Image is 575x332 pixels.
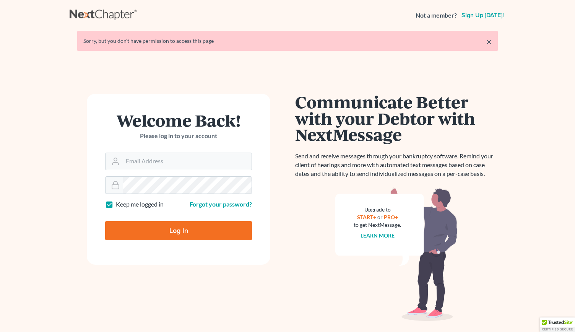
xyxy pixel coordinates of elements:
p: Send and receive messages through your bankruptcy software. Remind your client of hearings and mo... [295,152,498,178]
div: to get NextMessage. [354,221,401,229]
a: START+ [357,214,376,220]
img: nextmessage_bg-59042aed3d76b12b5cd301f8e5b87938c9018125f34e5fa2b7a6b67550977c72.svg [335,187,458,321]
div: Upgrade to [354,206,401,213]
input: Log In [105,221,252,240]
a: Learn more [361,232,395,239]
h1: Welcome Back! [105,112,252,129]
input: Email Address [123,153,252,170]
a: × [486,37,492,46]
a: Sign up [DATE]! [460,12,505,18]
h1: Communicate Better with your Debtor with NextMessage [295,94,498,143]
p: Please log in to your account [105,132,252,140]
strong: Not a member? [416,11,457,20]
label: Keep me logged in [116,200,164,209]
a: PRO+ [384,214,398,220]
a: Forgot your password? [190,200,252,208]
div: TrustedSite Certified [540,317,575,332]
div: Sorry, but you don't have permission to access this page [83,37,492,45]
span: or [377,214,383,220]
